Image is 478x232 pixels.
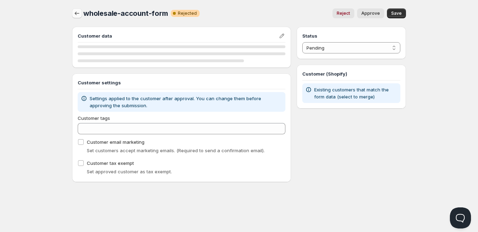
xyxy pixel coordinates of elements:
span: Customer tags [78,115,110,121]
p: Settings applied to the customer after approval. You can change them before approving the submiss... [90,95,283,109]
h3: Customer (Shopify) [302,70,400,77]
span: Customer tax exempt [87,160,134,166]
span: Set customers accept marketing emails. (Required to send a confirmation email). [87,148,265,153]
span: Set approved customer as tax exempt. [87,169,172,174]
span: Approve [361,11,380,16]
span: Customer email marketing [87,139,144,145]
iframe: Help Scout Beacon - Open [450,207,471,228]
button: Reject [332,8,354,18]
span: Reject [337,11,350,16]
button: Save [387,8,406,18]
span: Save [391,11,402,16]
h3: Status [302,32,400,39]
button: Approve [357,8,384,18]
h3: Customer data [78,32,278,39]
span: Rejected [178,11,197,16]
span: wholesale-account-form [83,9,168,18]
button: Edit [277,31,287,41]
h3: Customer settings [78,79,285,86]
p: Existing customers that match the form data (select to merge) [314,86,398,100]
